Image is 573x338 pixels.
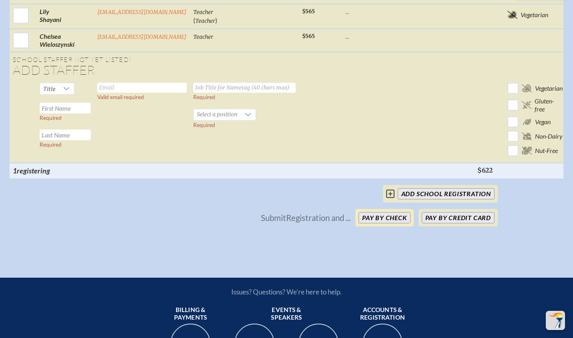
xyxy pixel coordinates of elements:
[97,34,187,40] a: [EMAIL_ADDRESS][DOMAIN_NAME]
[474,163,504,178] th: $622
[422,212,495,223] button: Pay by Credit Card
[521,11,548,19] span: Vegetarian
[40,129,91,140] input: Last Name
[40,83,59,94] span: Title
[546,311,565,330] button: Scroll Top
[261,213,351,222] p: Submit Registration and ...
[535,97,563,113] span: Gluten-free
[40,115,62,121] label: Required
[302,8,315,15] span: $565
[146,288,427,296] p: Issues? Questions? We’re here to help.
[258,306,315,322] span: Events & speakers
[97,83,187,93] input: Email
[43,85,56,92] span: Title
[162,306,219,322] span: Billing & payments
[193,83,296,93] input: Job Title for Nametag (40 chars max)
[535,84,563,92] span: Vegetarian
[10,163,94,178] th: 1
[193,9,213,16] span: Teacher
[398,188,495,199] input: add School Registration
[345,32,471,40] p: ...
[36,29,94,52] td: Chelsea Wieloszynski
[40,141,62,148] label: Required
[354,306,411,322] span: Accounts & registration
[40,103,91,113] input: First Name
[359,212,411,223] button: Pay by Check
[547,312,563,328] img: To the top
[193,16,195,24] span: (
[193,122,215,128] label: Required
[535,118,551,126] span: Vegan
[345,8,471,16] p: ...
[17,166,50,175] span: registering
[215,16,217,24] span: )
[535,132,563,140] span: Non-Dairy
[36,4,94,29] td: Lily Shayani
[535,147,558,155] span: Nut-Free
[194,109,240,120] span: Select a position
[97,9,187,16] a: [EMAIL_ADDRESS][DOMAIN_NAME]
[193,94,215,100] label: Required
[195,18,215,24] span: Teacher
[193,34,213,40] span: Teacher
[97,94,144,100] label: Valid email required
[302,33,315,40] span: $565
